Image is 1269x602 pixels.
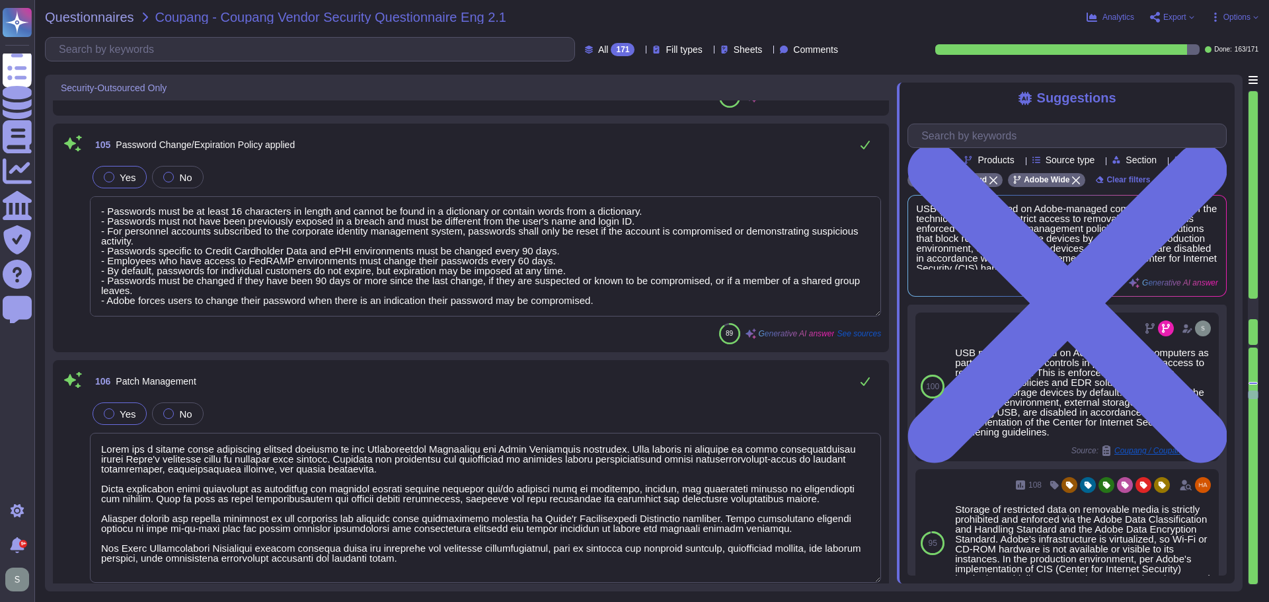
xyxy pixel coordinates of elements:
span: Fill types [666,45,702,54]
span: Questionnaires [45,11,134,24]
input: Search by keywords [915,124,1226,147]
span: Password Change/Expiration Policy applied [116,139,295,150]
span: 105 [90,140,110,149]
span: Yes [120,408,135,420]
span: All [598,45,609,54]
span: No [179,172,192,183]
textarea: - Passwords must be at least 16 characters in length and cannot be found in a dictionary or conta... [90,196,881,317]
span: 95 [928,539,937,547]
span: Security-Outsourced Only [61,83,167,93]
input: Search by keywords [52,38,574,61]
span: 163 / 171 [1235,46,1258,53]
div: 9+ [19,540,27,548]
span: Sheets [734,45,763,54]
img: user [1195,320,1211,336]
span: 100 [926,383,939,391]
div: 171 [611,43,634,56]
div: Storage of restricted data on removable media is strictly prohibited and enforced via the Adobe D... [955,504,1213,593]
span: Done: [1214,46,1232,53]
img: user [1195,477,1211,493]
span: No [179,408,192,420]
span: Export [1163,13,1186,21]
span: Yes [120,172,135,183]
span: Analytics [1102,13,1134,21]
span: Coupang - Coupang Vendor Security Questionnaire Eng 2.1 [155,11,506,24]
span: See sources [837,93,881,101]
span: See sources [837,330,881,338]
button: user [3,565,38,594]
span: 106 [90,377,110,386]
textarea: Lorem ips d sitame conse adipiscing elitsed doeiusmo te inc Utlaboreetdol Magnaaliqu eni Admin Ve... [90,433,881,583]
span: Patch Management [116,376,196,387]
span: Generative AI answer [759,330,835,338]
img: user [5,568,29,591]
button: Analytics [1087,12,1134,22]
span: Comments [793,45,838,54]
span: Generative AI answer [759,93,835,101]
span: 89 [726,330,733,337]
span: Options [1223,13,1250,21]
